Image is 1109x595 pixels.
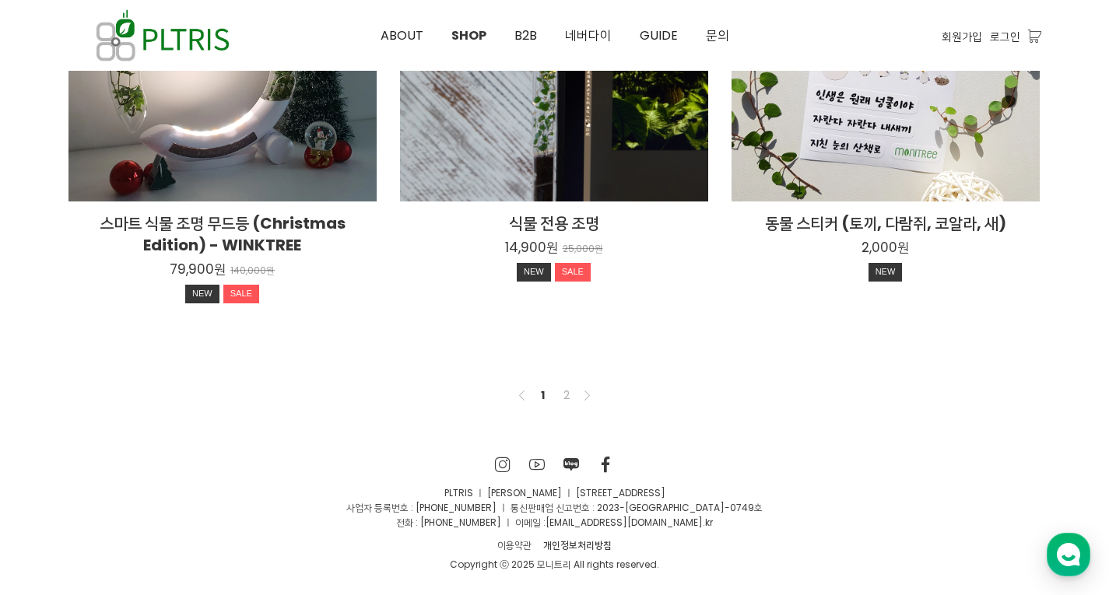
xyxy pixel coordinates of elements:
[68,212,377,256] h2: 스마트 식물 조명 무드등 (Christmas Edition) - WINKTREE
[517,263,551,282] div: NEW
[5,466,103,505] a: 홈
[68,557,1041,572] div: Copyright ⓒ 2025 모니트리 All rights reserved.
[142,490,161,502] span: 대화
[400,212,708,234] h2: 식물 전용 조명
[732,212,1040,234] h2: 동물 스티커 (토끼, 다람쥐, 코알라, 새)
[223,285,259,303] div: SALE
[538,536,618,554] a: 개인정보처리방침
[381,26,423,44] span: ABOUT
[555,263,591,282] div: SALE
[170,261,226,278] p: 79,900원
[640,26,678,44] span: GUIDE
[201,466,299,505] a: 설정
[49,489,58,502] span: 홈
[505,239,558,256] p: 14,900원
[400,212,708,285] a: 식물 전용 조명 14,900원 25,000원 NEWSALE
[185,285,219,303] div: NEW
[692,1,743,71] a: 문의
[557,386,576,404] a: 2
[451,26,486,44] span: SHOP
[103,466,201,505] a: 대화
[240,489,259,502] span: 설정
[990,28,1020,45] a: 로그인
[942,28,982,45] a: 회원가입
[565,26,612,44] span: 네버다이
[68,485,1041,500] p: PLTRIS ㅣ [PERSON_NAME] ㅣ [STREET_ADDRESS]
[437,1,500,71] a: SHOP
[626,1,692,71] a: GUIDE
[514,26,537,44] span: B2B
[492,536,538,554] a: 이용약관
[68,515,1041,530] p: 전화 : [PHONE_NUMBER] ㅣ 이메일 : .kr
[563,243,603,255] p: 25,000원
[732,212,1040,285] a: 동물 스티커 (토끼, 다람쥐, 코알라, 새) 2,000원 NEW
[869,263,903,282] div: NEW
[862,239,909,256] p: 2,000원
[367,1,437,71] a: ABOUT
[534,386,553,404] a: 1
[68,500,1041,515] p: 사업자 등록번호 : [PHONE_NUMBER] ㅣ 통신판매업 신고번호 : 2023-[GEOGRAPHIC_DATA]-0749호
[551,1,626,71] a: 네버다이
[706,26,729,44] span: 문의
[546,516,703,529] a: [EMAIL_ADDRESS][DOMAIN_NAME]
[68,212,377,307] a: 스마트 식물 조명 무드등 (Christmas Edition) - WINKTREE 79,900원 140,000원 NEWSALE
[230,265,275,277] p: 140,000원
[500,1,551,71] a: B2B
